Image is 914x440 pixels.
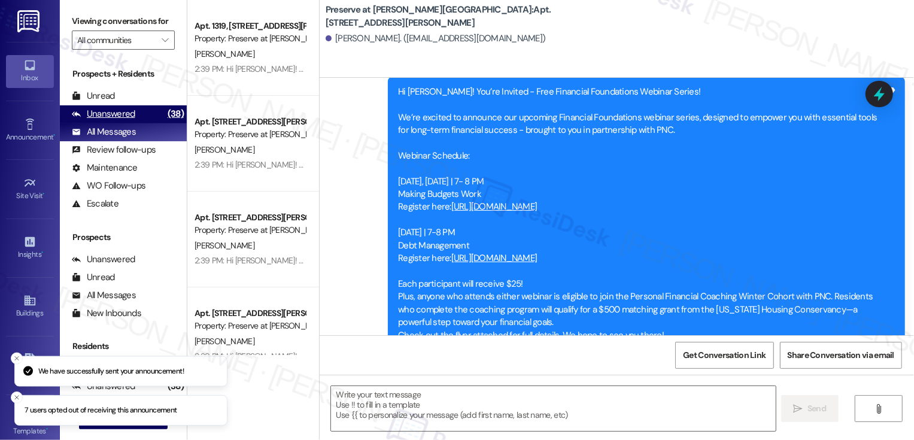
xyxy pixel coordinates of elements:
[77,31,156,50] input: All communities
[11,352,23,364] button: Close toast
[72,90,115,102] div: Unread
[72,271,115,284] div: Unread
[72,180,145,192] div: WO Follow-ups
[41,248,43,257] span: •
[72,253,135,266] div: Unanswered
[195,32,305,45] div: Property: Preserve at [PERSON_NAME][GEOGRAPHIC_DATA]
[195,144,254,155] span: [PERSON_NAME]
[17,10,42,32] img: ResiDesk Logo
[72,198,119,210] div: Escalate
[794,404,803,414] i: 
[788,349,894,362] span: Share Conversation via email
[195,320,305,332] div: Property: Preserve at [PERSON_NAME][GEOGRAPHIC_DATA]
[11,392,23,403] button: Close toast
[807,402,826,415] span: Send
[195,20,305,32] div: Apt. 1319, [STREET_ADDRESS][PERSON_NAME]
[195,307,305,320] div: Apt. [STREET_ADDRESS][PERSON_NAME]
[6,232,54,264] a: Insights •
[451,252,538,264] a: [URL][DOMAIN_NAME]
[38,366,184,377] p: We have successfully sent your announcement!
[53,131,55,139] span: •
[6,350,54,382] a: Leads
[195,336,254,347] span: [PERSON_NAME]
[6,173,54,205] a: Site Visit •
[195,211,305,224] div: Apt. [STREET_ADDRESS][PERSON_NAME]
[72,144,156,156] div: Review follow-ups
[72,162,138,174] div: Maintenance
[72,289,136,302] div: All Messages
[25,405,177,416] p: 7 users opted out of receiving this announcement
[43,190,45,198] span: •
[781,395,839,422] button: Send
[326,32,546,45] div: [PERSON_NAME]. ([EMAIL_ADDRESS][DOMAIN_NAME])
[162,35,168,45] i: 
[72,307,141,320] div: New Inbounds
[195,128,305,141] div: Property: Preserve at [PERSON_NAME][GEOGRAPHIC_DATA]
[326,4,565,29] b: Preserve at [PERSON_NAME][GEOGRAPHIC_DATA]: Apt. [STREET_ADDRESS][PERSON_NAME]
[195,240,254,251] span: [PERSON_NAME]
[195,224,305,236] div: Property: Preserve at [PERSON_NAME][GEOGRAPHIC_DATA]
[780,342,902,369] button: Share Conversation via email
[6,290,54,323] a: Buildings
[60,231,187,244] div: Prospects
[195,116,305,128] div: Apt. [STREET_ADDRESS][PERSON_NAME]
[46,425,48,433] span: •
[195,48,254,59] span: [PERSON_NAME]
[60,340,187,353] div: Residents
[683,349,766,362] span: Get Conversation Link
[72,126,136,138] div: All Messages
[675,342,773,369] button: Get Conversation Link
[451,201,538,213] a: [URL][DOMAIN_NAME]
[72,12,175,31] label: Viewing conversations for
[72,108,135,120] div: Unanswered
[398,86,886,342] div: Hi [PERSON_NAME]! You’re Invited - Free Financial Foundations Webinar Series! We’re excited to an...
[6,55,54,87] a: Inbox
[874,404,883,414] i: 
[165,105,187,123] div: (38)
[60,68,187,80] div: Prospects + Residents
